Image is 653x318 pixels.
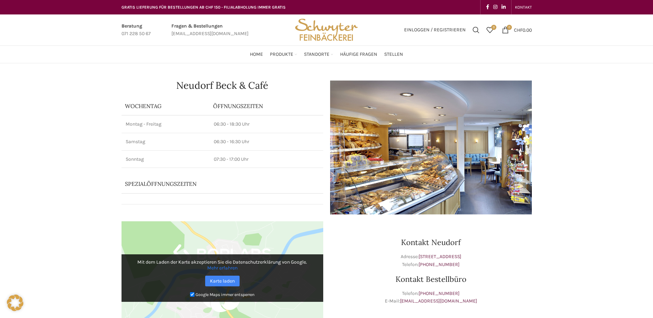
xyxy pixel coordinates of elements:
span: Home [250,51,263,58]
span: Stellen [384,51,403,58]
bdi: 0.00 [514,27,532,33]
a: Site logo [293,26,360,32]
a: Instagram social link [491,2,499,12]
p: Spezialöffnungszeiten [125,180,301,188]
a: [PHONE_NUMBER] [419,262,460,267]
div: Secondary navigation [512,0,535,14]
span: Produkte [270,51,293,58]
input: Google Maps immer entsperren [190,292,194,297]
span: KONTAKT [515,5,532,10]
img: Bäckerei Schwyter [293,14,360,45]
h3: Kontakt Neudorf [330,238,532,246]
span: Standorte [304,51,329,58]
a: Stellen [384,47,403,61]
p: 06:30 - 18:30 Uhr [214,121,319,128]
p: ÖFFNUNGSZEITEN [213,102,320,110]
a: Facebook social link [484,2,491,12]
p: 07:30 - 17:00 Uhr [214,156,319,163]
p: 06:30 - 16:30 Uhr [214,138,319,145]
span: GRATIS LIEFERUNG FÜR BESTELLUNGEN AB CHF 150 - FILIALABHOLUNG IMMER GRATIS [122,5,286,10]
span: 0 [491,25,496,30]
p: Samstag [126,138,206,145]
div: Meine Wunschliste [483,23,497,37]
div: Main navigation [118,47,535,61]
p: Sonntag [126,156,206,163]
p: Adresse: Telefon: [330,253,532,268]
p: Montag - Freitag [126,121,206,128]
span: Einloggen / Registrieren [404,28,466,32]
small: Google Maps immer entsperren [196,292,254,297]
a: Linkedin social link [499,2,508,12]
a: [PHONE_NUMBER] [419,290,460,296]
a: Standorte [304,47,333,61]
p: Telefon: E-Mail: [330,290,532,305]
a: Infobox link [171,22,249,38]
span: Häufige Fragen [340,51,377,58]
a: 0 CHF0.00 [498,23,535,37]
p: Wochentag [125,102,206,110]
a: Infobox link [122,22,151,38]
a: [STREET_ADDRESS] [419,254,461,259]
a: Einloggen / Registrieren [401,23,469,37]
a: [EMAIL_ADDRESS][DOMAIN_NAME] [400,298,477,304]
p: Mit dem Laden der Karte akzeptieren Sie die Datenschutzerklärung von Google. [126,259,318,271]
a: Häufige Fragen [340,47,377,61]
a: KONTAKT [515,0,532,14]
a: 0 [483,23,497,37]
a: Mehr erfahren [207,265,238,271]
a: Karte laden [205,276,240,286]
h3: Kontakt Bestellbüro [330,275,532,283]
span: 0 [507,25,512,30]
a: Suchen [469,23,483,37]
h1: Neudorf Beck & Café [122,81,323,90]
a: Home [250,47,263,61]
a: Produkte [270,47,297,61]
span: CHF [514,27,523,33]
